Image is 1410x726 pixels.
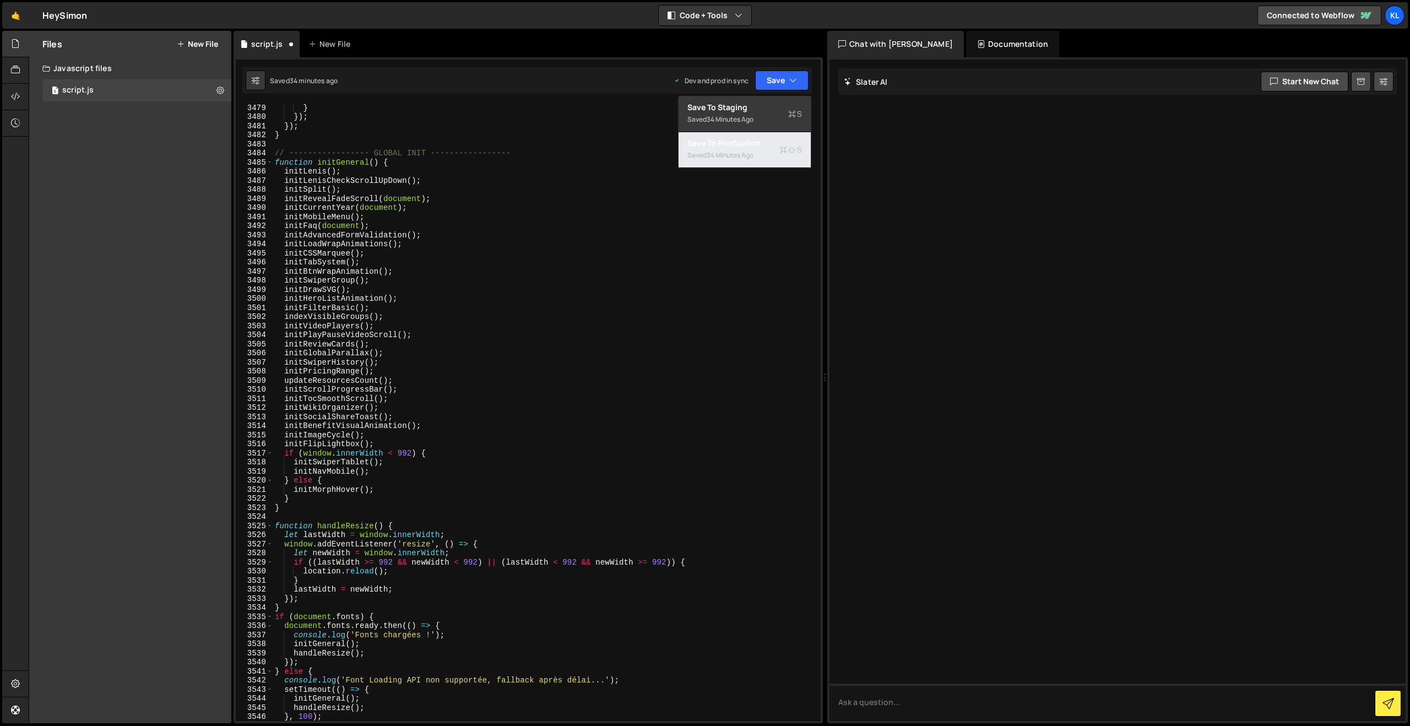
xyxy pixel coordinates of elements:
[236,449,273,458] div: 3517
[236,421,273,431] div: 3514
[1385,6,1404,25] a: Kl
[236,367,273,376] div: 3508
[236,585,273,594] div: 3532
[788,109,802,120] span: S
[687,138,802,149] div: Save to Production
[707,150,753,160] div: 34 minutes ago
[779,144,802,155] span: S
[236,158,273,167] div: 3485
[236,394,273,404] div: 3511
[236,676,273,685] div: 3542
[236,621,273,631] div: 3536
[236,221,273,231] div: 3492
[236,385,273,394] div: 3510
[236,703,273,713] div: 3545
[236,549,273,558] div: 3528
[236,322,273,331] div: 3503
[236,613,273,622] div: 3535
[236,194,273,204] div: 3489
[236,694,273,703] div: 3544
[236,522,273,531] div: 3525
[177,40,218,48] button: New File
[236,413,273,422] div: 3513
[236,349,273,358] div: 3506
[687,113,802,126] div: Saved
[42,9,87,22] div: HeySimon
[236,140,273,149] div: 3483
[236,258,273,267] div: 3496
[236,567,273,576] div: 3530
[236,594,273,604] div: 3533
[270,76,338,85] div: Saved
[290,76,338,85] div: 34 minutes ago
[2,2,29,29] a: 🤙
[236,658,273,667] div: 3540
[236,249,273,258] div: 3495
[1261,72,1348,91] button: Start new chat
[236,312,273,322] div: 3502
[678,96,811,169] div: Code + Tools
[1257,6,1381,25] a: Connected to Webflow
[52,87,58,96] span: 1
[42,38,62,50] h2: Files
[827,31,964,57] div: Chat with [PERSON_NAME]
[236,440,273,449] div: 3516
[236,276,273,285] div: 3498
[236,112,273,122] div: 3480
[236,213,273,222] div: 3491
[236,631,273,640] div: 3537
[236,576,273,586] div: 3531
[674,76,749,85] div: Dev and prod in sync
[236,403,273,413] div: 3512
[707,115,753,124] div: 34 minutes ago
[236,603,273,613] div: 3534
[236,131,273,140] div: 3482
[236,149,273,158] div: 3484
[236,340,273,349] div: 3505
[236,176,273,186] div: 3487
[236,530,273,540] div: 3526
[236,458,273,467] div: 3518
[236,203,273,213] div: 3490
[236,503,273,513] div: 3523
[236,104,273,113] div: 3479
[236,231,273,240] div: 3493
[236,185,273,194] div: 3488
[29,57,231,79] div: Javascript files
[236,485,273,495] div: 3521
[236,540,273,549] div: 3527
[42,79,231,101] div: 16083/43150.js
[679,96,811,132] button: Save to StagingS Saved34 minutes ago
[687,149,802,162] div: Saved
[236,240,273,249] div: 3494
[236,476,273,485] div: 3520
[236,649,273,658] div: 3539
[236,304,273,313] div: 3501
[236,358,273,367] div: 3507
[236,285,273,295] div: 3499
[236,122,273,131] div: 3481
[251,39,283,50] div: script.js
[236,712,273,722] div: 3546
[308,39,355,50] div: New File
[687,102,802,113] div: Save to Staging
[236,512,273,522] div: 3524
[236,294,273,304] div: 3500
[236,558,273,567] div: 3529
[62,85,94,95] div: script.js
[755,71,809,90] button: Save
[844,77,888,87] h2: Slater AI
[679,132,811,168] button: Save to ProductionS Saved34 minutes ago
[236,267,273,277] div: 3497
[966,31,1059,57] div: Documentation
[236,467,273,476] div: 3519
[236,640,273,649] div: 3538
[236,376,273,386] div: 3509
[236,431,273,440] div: 3515
[236,494,273,503] div: 3522
[236,331,273,340] div: 3504
[236,667,273,676] div: 3541
[236,685,273,695] div: 3543
[659,6,751,25] button: Code + Tools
